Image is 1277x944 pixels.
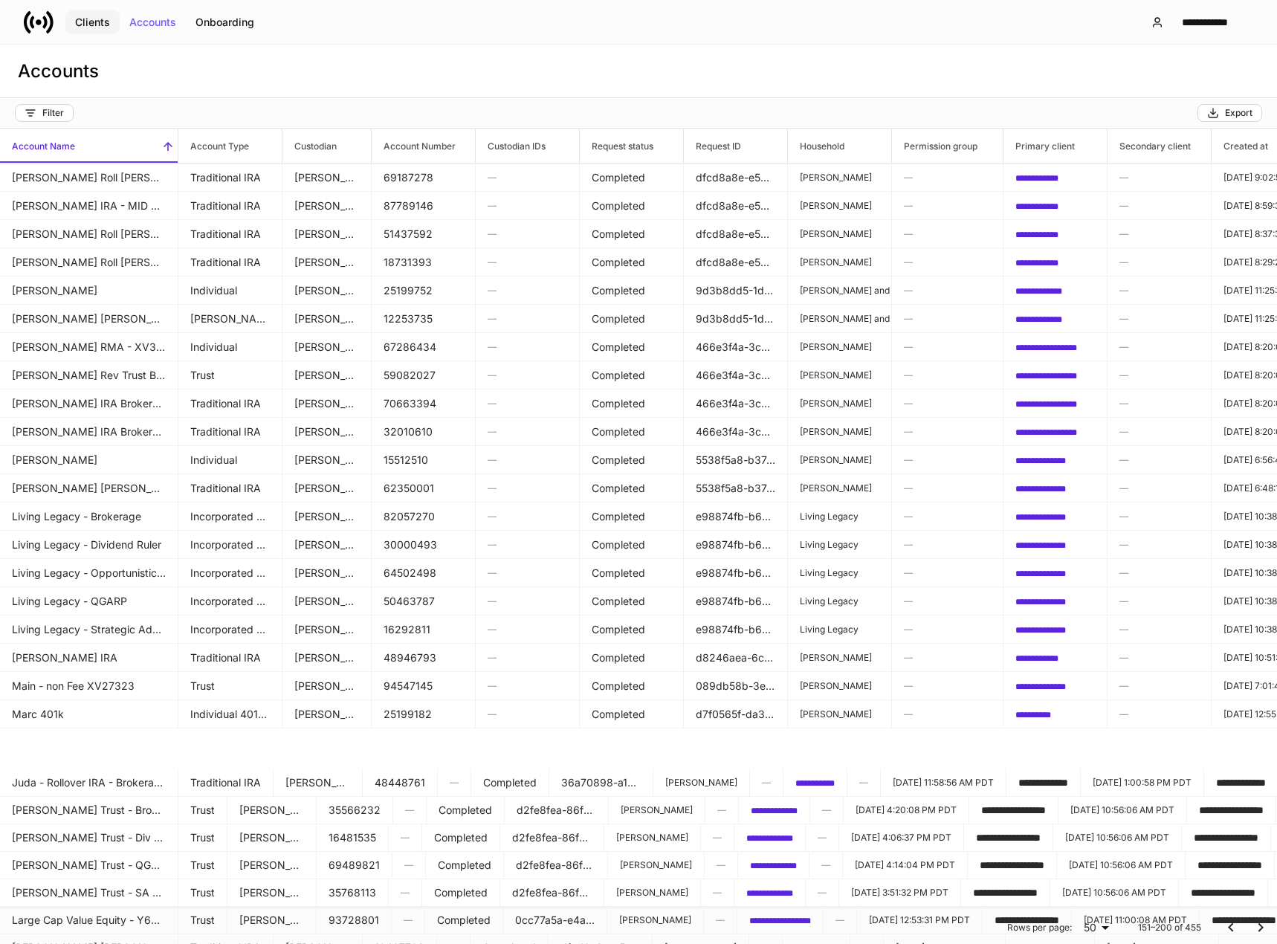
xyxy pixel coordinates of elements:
td: 466e3f4a-3c8c-4645-aba6-039b9e45f61e [684,418,788,446]
td: 69187278 [372,164,476,192]
h6: — [1119,453,1199,467]
td: 9f7d1643-d0a4-4cde-8a37-72abdf0a447a [1003,333,1108,361]
td: 25199752 [372,277,476,305]
td: 9f7d1643-d0a4-4cde-8a37-72abdf0a447a [1003,361,1108,389]
td: Schwab [282,220,372,248]
td: e98874fb-b6ec-4b69-9b66-fef7ab8004c0 [684,531,788,559]
td: 50463787 [372,587,476,615]
td: dfcd8a8e-e505-4a30-8639-e4ddfdff262c [684,192,788,220]
td: Completed [580,361,684,389]
td: 466e3f4a-3c8c-4645-aba6-039b9e45f61e [684,389,788,418]
td: 9f7d1643-d0a4-4cde-8a37-72abdf0a447a [1003,389,1108,418]
td: Completed [580,587,684,615]
td: 2025-08-21T17:56:06.389Z [1050,879,1179,907]
h6: — [904,368,991,382]
td: d2fe8fea-86fd-40a0-a096-4612aade2caa [500,879,604,907]
span: Primary client [1003,129,1107,163]
h6: — [1119,198,1199,213]
td: Schwab [282,192,372,220]
h6: — [1119,650,1199,665]
h3: Accounts [18,59,99,83]
h6: — [904,396,991,410]
p: [PERSON_NAME] [800,200,879,212]
td: Schwab [282,361,372,389]
span: Account Type [178,129,282,163]
td: Schwab [282,389,372,418]
td: db067070-68b7-4dfe-8f53-2fba30ba03f3 [1003,644,1108,672]
h6: — [717,858,725,872]
td: 466e3f4a-3c8c-4645-aba6-039b9e45f61e [684,361,788,389]
td: Completed [580,672,684,700]
p: [PERSON_NAME] [800,369,879,381]
td: Completed [580,248,684,277]
p: Living Legacy [800,511,879,523]
td: Individual [178,333,282,361]
td: Schwab [282,672,372,700]
button: Filter [15,104,74,122]
td: 2025-08-20T23:06:37.025Z [839,824,964,852]
h6: — [488,509,567,523]
h6: — [821,858,830,872]
td: 64a8163d-cefd-445a-ac17-eb2b0d463889 [1003,220,1108,248]
td: Traditional IRA [178,474,282,502]
h6: — [822,803,831,817]
td: Traditional IRA [178,164,282,192]
h6: — [401,885,410,899]
p: [DATE] 1:00:58 PM PDT [1093,777,1192,789]
h6: — [1119,424,1199,439]
h6: — [488,368,567,382]
div: Export [1207,107,1252,119]
p: [DATE] 4:06:37 PM PDT [851,832,951,844]
p: [PERSON_NAME] [665,777,737,789]
td: Schwab [227,824,317,852]
td: 87789146 [372,192,476,220]
h6: — [488,622,567,636]
h6: — [717,803,726,817]
td: 35566232 [317,796,393,824]
td: Schwab [282,164,372,192]
td: Roth IRA [178,305,282,333]
div: 50 [1078,920,1114,935]
h6: — [904,453,991,467]
td: Traditional IRA [178,220,282,248]
h6: — [904,424,991,439]
td: Completed [580,474,684,502]
td: Schwab [282,644,372,672]
p: [PERSON_NAME] [616,832,688,844]
td: 4bfad38c-c5b1-4d4a-919b-2e7392da5b2b [1003,672,1108,700]
td: 03977ce2-3ab5-4482-b74a-e3701b145302 [1003,446,1108,474]
td: Completed [580,277,684,305]
h6: — [488,679,567,693]
td: Completed [580,164,684,192]
td: 18731393 [372,248,476,277]
td: 16292811 [372,615,476,644]
p: [PERSON_NAME] and [PERSON_NAME] [800,313,879,325]
td: 381361d6-4b10-49dc-a537-5b27ef658070 [739,796,810,824]
td: Schwab [227,879,317,907]
button: Accounts [120,10,186,34]
h6: — [904,594,991,608]
span: Permission group [892,129,1003,163]
h6: — [1119,594,1199,608]
h6: — [488,707,567,721]
td: 48448761 [363,769,438,797]
span: Custodian IDs [476,129,579,163]
td: Schwab [282,474,372,502]
p: Living Legacy [800,539,879,551]
button: Go to previous page [1216,913,1246,943]
td: Schwab [227,851,317,879]
span: Household [788,129,891,163]
h6: — [904,650,991,665]
td: 30000493 [372,531,476,559]
div: Accounts [129,17,176,28]
td: 9d3b8dd5-1d4a-4f14-b6e4-245e8e3a303e [684,277,788,305]
td: 089db58b-3e29-498c-a01f-60396917f595 [684,672,788,700]
td: Completed [422,879,500,907]
td: Incorporated Organization [178,615,282,644]
div: Onboarding [195,17,254,28]
td: baea26b4-8d67-4927-8d8c-6f8aeca0ce31 [1003,305,1108,333]
td: 9f7d1643-d0a4-4cde-8a37-72abdf0a447a [1003,418,1108,446]
h6: — [488,283,567,297]
td: 12253735 [372,305,476,333]
p: [DATE] 4:14:04 PM PDT [855,859,955,871]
